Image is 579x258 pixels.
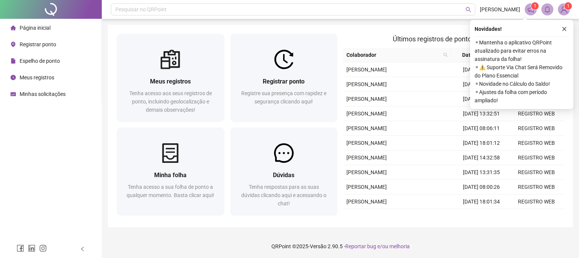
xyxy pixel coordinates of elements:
[509,180,564,194] td: REGISTRO WEB
[475,80,569,88] span: ⚬ Novidade no Cálculo do Saldo!
[558,4,570,15] img: 89935
[129,90,212,113] span: Tenha acesso aos seus registros de ponto, incluindo geolocalização e demais observações!
[28,244,35,252] span: linkedin
[11,91,16,97] span: schedule
[20,91,66,97] span: Minhas solicitações
[20,25,51,31] span: Página inicial
[263,78,305,85] span: Registrar ponto
[20,74,54,80] span: Meus registros
[11,75,16,80] span: clock-circle
[117,127,224,215] a: Minha folhaTenha acesso a sua folha de ponto a qualquer momento. Basta clicar aqui!
[154,171,187,179] span: Minha folha
[241,184,326,206] span: Tenha respostas para as suas dúvidas clicando aqui e acessando o chat!
[454,62,509,77] td: [DATE] 08:07:37
[273,171,294,179] span: Dúvidas
[442,49,449,61] span: search
[475,38,569,63] span: ⚬ Mantenha o aplicativo QRPoint atualizado para evitar erros na assinatura da folha!
[39,244,47,252] span: instagram
[454,51,495,59] span: Data/Hora
[346,155,387,161] span: [PERSON_NAME]
[454,77,509,92] td: [DATE] 18:00:34
[454,194,509,209] td: [DATE] 18:01:34
[80,246,85,252] span: left
[562,26,567,32] span: close
[20,58,60,64] span: Espelho de ponto
[531,2,539,10] sup: 1
[466,7,471,12] span: search
[346,184,387,190] span: [PERSON_NAME]
[346,96,387,102] span: [PERSON_NAME]
[454,180,509,194] td: [DATE] 08:00:26
[310,243,326,249] span: Versão
[534,3,536,9] span: 1
[346,125,387,131] span: [PERSON_NAME]
[509,121,564,136] td: REGISTRO WEB
[346,81,387,87] span: [PERSON_NAME]
[241,90,326,105] span: Registre sua presença com rapidez e segurança clicando aqui!
[454,92,509,106] td: [DATE] 14:33:07
[17,244,24,252] span: facebook
[346,111,387,117] span: [PERSON_NAME]
[346,51,440,59] span: Colaborador
[454,106,509,121] td: [DATE] 13:32:51
[346,169,387,175] span: [PERSON_NAME]
[11,25,16,30] span: home
[509,106,564,121] td: REGISTRO WEB
[150,78,191,85] span: Meus registros
[509,209,564,224] td: REGISTRO WEB
[564,2,572,10] sup: Atualize o seu contato no menu Meus Dados
[230,127,338,215] a: DúvidasTenha respostas para as suas dúvidas clicando aqui e acessando o chat!
[117,34,224,121] a: Meus registrosTenha acesso aos seus registros de ponto, incluindo geolocalização e demais observa...
[346,199,387,205] span: [PERSON_NAME]
[480,5,520,14] span: [PERSON_NAME]
[454,121,509,136] td: [DATE] 08:06:11
[346,140,387,146] span: [PERSON_NAME]
[454,150,509,165] td: [DATE] 14:32:58
[127,184,214,198] span: Tenha acesso a sua folha de ponto a qualquer momento. Basta clicar aqui!
[346,67,387,73] span: [PERSON_NAME]
[475,88,569,105] span: ⚬ Ajustes da folha com período ampliado!
[454,165,509,180] td: [DATE] 13:31:35
[544,6,551,13] span: bell
[345,243,410,249] span: Reportar bug e/ou melhoria
[230,34,338,121] a: Registrar pontoRegistre sua presença com rapidez e segurança clicando aqui!
[443,53,448,57] span: search
[11,42,16,47] span: environment
[509,150,564,165] td: REGISTRO WEB
[567,3,570,9] span: 1
[509,136,564,150] td: REGISTRO WEB
[475,63,569,80] span: ⚬ ⚠️ Suporte Via Chat Será Removido do Plano Essencial
[475,25,502,33] span: Novidades !
[509,194,564,209] td: REGISTRO WEB
[20,41,56,47] span: Registrar ponto
[11,58,16,64] span: file
[393,35,515,43] span: Últimos registros de ponto sincronizados
[454,136,509,150] td: [DATE] 18:01:12
[509,165,564,180] td: REGISTRO WEB
[454,209,509,224] td: [DATE] 14:40:23
[451,48,504,62] th: Data/Hora
[527,6,534,13] span: notification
